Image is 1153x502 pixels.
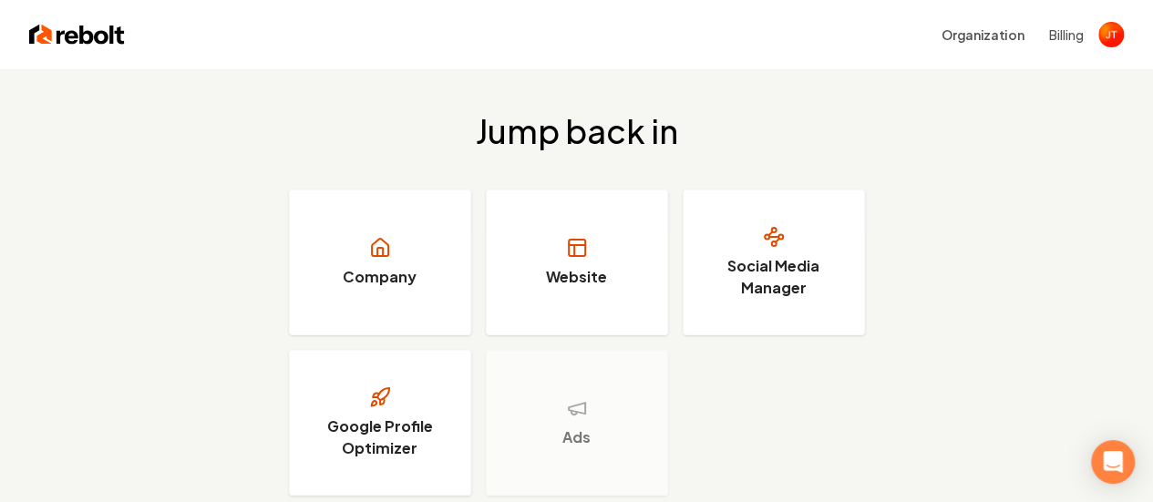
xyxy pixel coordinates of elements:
h3: Website [546,266,607,288]
h3: Google Profile Optimizer [312,415,448,459]
h3: Social Media Manager [705,255,842,299]
a: Google Profile Optimizer [289,350,471,496]
div: Open Intercom Messenger [1091,440,1135,484]
h2: Jump back in [476,113,678,149]
h3: Company [343,266,417,288]
a: Company [289,190,471,335]
img: Rebolt Logo [29,22,125,47]
a: Social Media Manager [683,190,865,335]
button: Billing [1049,26,1084,44]
button: Organization [931,18,1035,51]
button: Open user button [1098,22,1124,47]
h3: Ads [562,426,591,448]
a: Website [486,190,668,335]
img: Josh Tuatianu [1098,22,1124,47]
